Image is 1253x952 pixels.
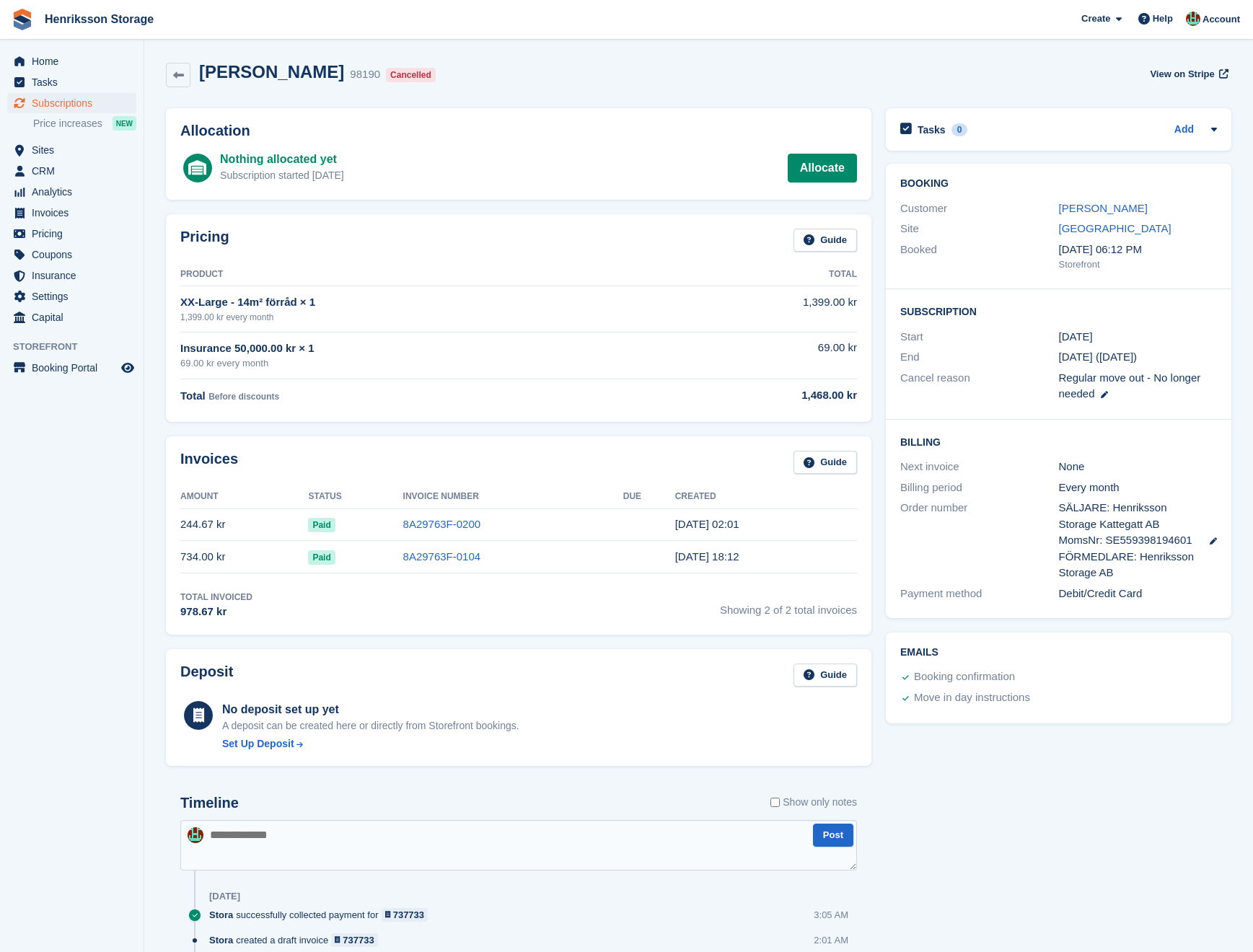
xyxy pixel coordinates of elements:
span: Stora [209,933,233,947]
span: Booking Portal [32,358,118,378]
div: Nothing allocated yet [220,151,344,168]
div: Debit/Credit Card [1059,586,1218,602]
div: Customer [900,200,1059,217]
span: Help [1153,12,1173,26]
div: 0 [951,123,968,136]
div: created a draft invoice [209,933,385,947]
p: A deposit can be created here or directly from Storefront bookings. [222,718,519,733]
a: Set Up Deposit [222,736,519,752]
div: Billing period [900,480,1059,496]
span: Coupons [32,244,118,265]
span: Analytics [32,182,118,202]
a: 8A29763F-0200 [403,518,481,530]
h2: [PERSON_NAME] [199,62,344,81]
a: menu [7,51,136,71]
a: Henriksson Storage [39,7,159,31]
a: View on Stripe [1144,62,1231,86]
span: Regular move out - No longer needed [1059,371,1201,400]
div: 1,468.00 kr [660,387,857,404]
div: 98190 [350,66,380,83]
a: Guide [793,229,857,252]
div: Subscription started [DATE] [220,168,344,183]
img: stora-icon-8386f47178a22dfd0bd8f6a31ec36ba5ce8667c1dd55bd0f319d3a0aa187defe.svg [12,9,33,30]
span: Create [1081,12,1110,26]
div: Every month [1059,480,1218,496]
a: menu [7,140,136,160]
a: menu [7,203,136,223]
h2: Billing [900,434,1217,449]
h2: Allocation [180,123,857,139]
time: 2025-07-26 16:12:16 UTC [675,550,739,563]
th: Due [623,485,675,508]
div: 737733 [393,908,424,922]
span: Account [1203,12,1240,27]
div: Next invoice [900,459,1059,475]
td: 1,399.00 kr [660,286,857,332]
input: Show only notes [770,795,780,810]
div: End [900,349,1059,366]
div: successfully collected payment for [209,908,435,922]
h2: Subscription [900,304,1217,318]
h2: Emails [900,647,1217,658]
a: Preview store [119,359,136,376]
a: Guide [793,664,857,687]
a: [PERSON_NAME] [1059,202,1148,214]
span: SÄLJARE: Henriksson Storage Kattegatt AB MomsNr: SE559398194601 FÖRMEDLARE: Henriksson Storage AB [1059,500,1196,581]
h2: Timeline [180,795,239,811]
div: Set Up Deposit [222,736,294,752]
div: 69.00 kr every month [180,356,660,371]
span: Pricing [32,224,118,244]
a: menu [7,72,136,92]
div: Move in day instructions [914,689,1030,707]
div: 978.67 kr [180,604,252,620]
time: 2025-07-25 22:00:00 UTC [1059,329,1093,345]
img: Isak Martinelle [188,827,203,843]
span: [DATE] ([DATE]) [1059,351,1138,363]
div: Booking confirmation [914,669,1015,686]
div: Storefront [1059,257,1218,272]
div: Payment method [900,586,1059,602]
span: CRM [32,161,118,181]
span: Invoices [32,203,118,223]
td: 69.00 kr [660,332,857,379]
th: Created [675,485,857,508]
button: Post [813,824,853,847]
div: Insurance 50,000.00 kr × 1 [180,340,660,357]
span: Paid [308,550,335,565]
th: Total [660,263,857,286]
span: Before discounts [208,392,279,402]
h2: Booking [900,178,1217,190]
label: Show only notes [770,795,857,810]
span: Paid [308,518,335,532]
th: Invoice Number [403,485,623,508]
a: menu [7,358,136,378]
a: menu [7,182,136,202]
a: menu [7,161,136,181]
a: 8A29763F-0104 [403,550,481,563]
a: [GEOGRAPHIC_DATA] [1059,222,1171,234]
div: Cancelled [386,68,436,82]
div: NEW [113,116,136,131]
h2: Tasks [918,123,946,136]
td: 244.67 kr [180,508,308,541]
a: 737733 [382,908,428,922]
span: Total [180,389,206,402]
span: Storefront [13,340,144,354]
a: menu [7,93,136,113]
div: Cancel reason [900,370,1059,402]
span: Settings [32,286,118,307]
h2: Pricing [180,229,229,252]
span: Stora [209,908,233,922]
div: XX-Large - 14m² förråd × 1 [180,294,660,311]
span: Sites [32,140,118,160]
a: menu [7,307,136,327]
td: 734.00 kr [180,541,308,573]
div: 737733 [343,933,374,947]
th: Amount [180,485,308,508]
img: Isak Martinelle [1186,12,1200,26]
time: 2025-08-25 00:01:33 UTC [675,518,739,530]
span: Subscriptions [32,93,118,113]
span: Home [32,51,118,71]
div: Start [900,329,1059,345]
div: Booked [900,242,1059,272]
